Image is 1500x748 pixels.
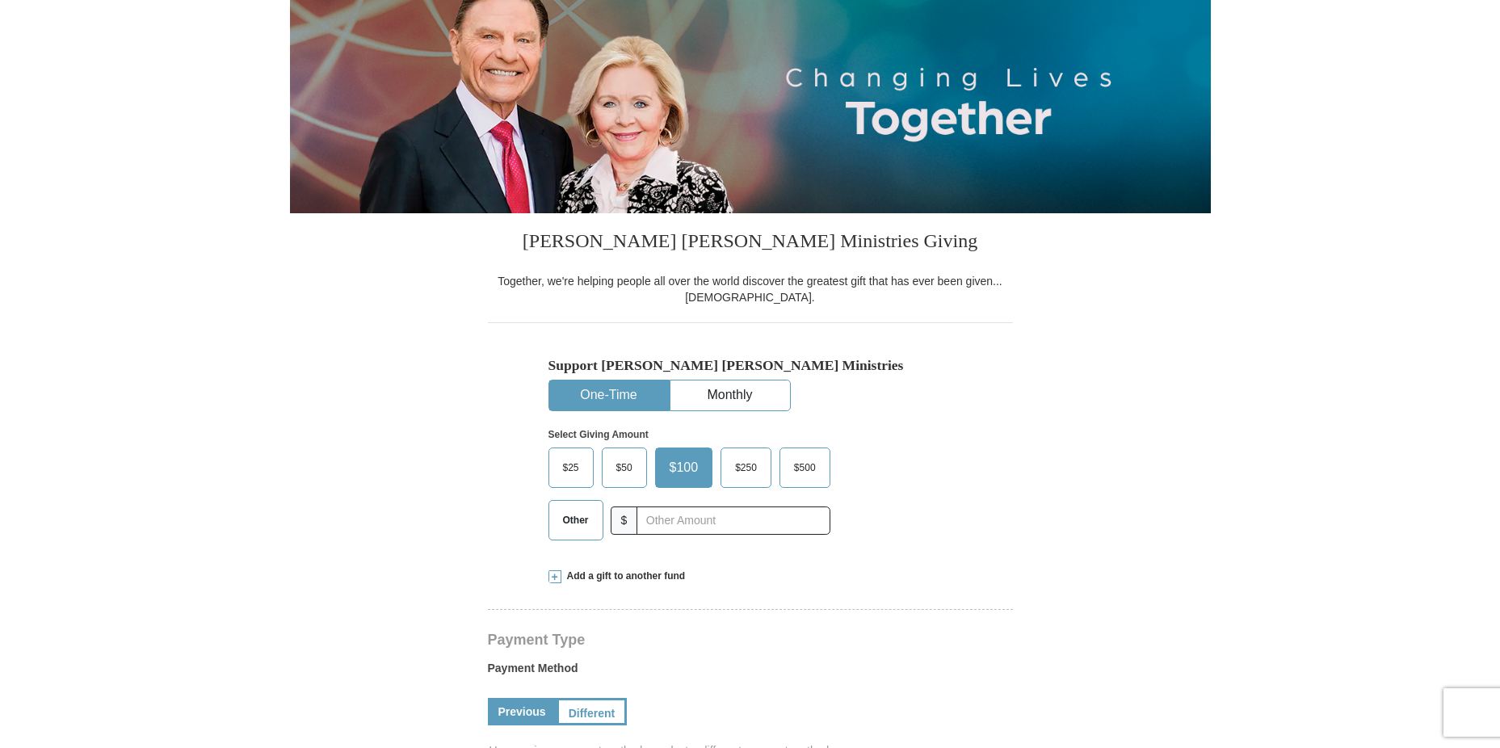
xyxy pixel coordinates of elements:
[548,429,649,440] strong: Select Giving Amount
[549,380,669,410] button: One-Time
[488,633,1013,646] h4: Payment Type
[608,456,641,480] span: $50
[555,456,587,480] span: $25
[786,456,824,480] span: $500
[611,506,638,535] span: $
[548,357,952,374] h5: Support [PERSON_NAME] [PERSON_NAME] Ministries
[488,273,1013,305] div: Together, we're helping people all over the world discover the greatest gift that has ever been g...
[662,456,707,480] span: $100
[488,660,1013,684] label: Payment Method
[727,456,765,480] span: $250
[637,506,830,535] input: Other Amount
[488,213,1013,273] h3: [PERSON_NAME] [PERSON_NAME] Ministries Giving
[555,508,597,532] span: Other
[488,698,557,725] a: Previous
[670,380,790,410] button: Monthly
[557,698,628,725] a: Different
[561,569,686,583] span: Add a gift to another fund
